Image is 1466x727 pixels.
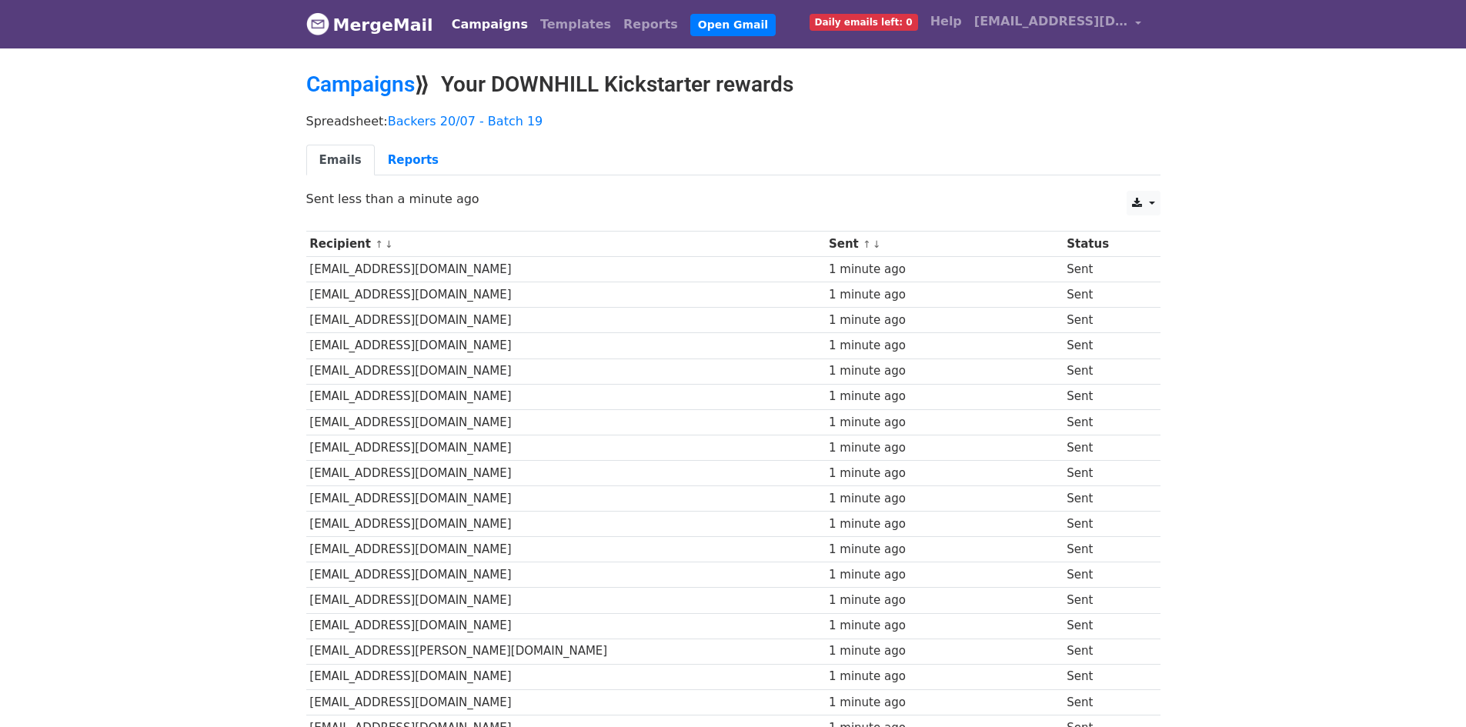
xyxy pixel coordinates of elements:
[829,362,1060,380] div: 1 minute ago
[829,566,1060,584] div: 1 minute ago
[1063,282,1147,308] td: Sent
[825,232,1063,257] th: Sent
[375,238,383,250] a: ↑
[1063,664,1147,689] td: Sent
[829,541,1060,559] div: 1 minute ago
[803,6,924,37] a: Daily emails left: 0
[1063,562,1147,588] td: Sent
[1063,232,1147,257] th: Status
[306,333,826,358] td: [EMAIL_ADDRESS][DOMAIN_NAME]
[306,232,826,257] th: Recipient
[829,388,1060,405] div: 1 minute ago
[306,308,826,333] td: [EMAIL_ADDRESS][DOMAIN_NAME]
[829,694,1060,712] div: 1 minute ago
[1063,358,1147,384] td: Sent
[306,588,826,613] td: [EMAIL_ADDRESS][DOMAIN_NAME]
[306,486,826,512] td: [EMAIL_ADDRESS][DOMAIN_NAME]
[385,238,393,250] a: ↓
[1063,435,1147,460] td: Sent
[306,460,826,485] td: [EMAIL_ADDRESS][DOMAIN_NAME]
[534,9,617,40] a: Templates
[306,613,826,639] td: [EMAIL_ADDRESS][DOMAIN_NAME]
[306,384,826,409] td: [EMAIL_ADDRESS][DOMAIN_NAME]
[829,439,1060,457] div: 1 minute ago
[873,238,881,250] a: ↓
[306,537,826,562] td: [EMAIL_ADDRESS][DOMAIN_NAME]
[306,72,415,97] a: Campaigns
[306,512,826,537] td: [EMAIL_ADDRESS][DOMAIN_NAME]
[306,282,826,308] td: [EMAIL_ADDRESS][DOMAIN_NAME]
[306,358,826,384] td: [EMAIL_ADDRESS][DOMAIN_NAME]
[306,12,329,35] img: MergeMail logo
[690,14,776,36] a: Open Gmail
[1063,409,1147,435] td: Sent
[617,9,684,40] a: Reports
[1063,486,1147,512] td: Sent
[306,257,826,282] td: [EMAIL_ADDRESS][DOMAIN_NAME]
[863,238,871,250] a: ↑
[306,562,826,588] td: [EMAIL_ADDRESS][DOMAIN_NAME]
[306,113,1160,129] p: Spreadsheet:
[1063,613,1147,639] td: Sent
[968,6,1148,42] a: [EMAIL_ADDRESS][DOMAIN_NAME]
[446,9,534,40] a: Campaigns
[829,617,1060,635] div: 1 minute ago
[829,261,1060,278] div: 1 minute ago
[1063,689,1147,715] td: Sent
[306,664,826,689] td: [EMAIL_ADDRESS][DOMAIN_NAME]
[829,465,1060,482] div: 1 minute ago
[1063,257,1147,282] td: Sent
[829,286,1060,304] div: 1 minute ago
[829,642,1060,660] div: 1 minute ago
[974,12,1128,31] span: [EMAIL_ADDRESS][DOMAIN_NAME]
[829,490,1060,508] div: 1 minute ago
[306,435,826,460] td: [EMAIL_ADDRESS][DOMAIN_NAME]
[829,515,1060,533] div: 1 minute ago
[829,592,1060,609] div: 1 minute ago
[306,145,375,176] a: Emails
[306,639,826,664] td: [EMAIL_ADDRESS][PERSON_NAME][DOMAIN_NAME]
[375,145,452,176] a: Reports
[1063,460,1147,485] td: Sent
[829,414,1060,432] div: 1 minute ago
[1063,639,1147,664] td: Sent
[306,409,826,435] td: [EMAIL_ADDRESS][DOMAIN_NAME]
[810,14,918,31] span: Daily emails left: 0
[1063,588,1147,613] td: Sent
[306,689,826,715] td: [EMAIL_ADDRESS][DOMAIN_NAME]
[388,114,543,128] a: Backers 20/07 - Batch 19
[1063,537,1147,562] td: Sent
[829,668,1060,685] div: 1 minute ago
[1063,308,1147,333] td: Sent
[1063,333,1147,358] td: Sent
[306,191,1160,207] p: Sent less than a minute ago
[1063,512,1147,537] td: Sent
[306,8,433,41] a: MergeMail
[306,72,1160,98] h2: ⟫ Your DOWNHILL Kickstarter rewards
[924,6,968,37] a: Help
[829,312,1060,329] div: 1 minute ago
[829,337,1060,355] div: 1 minute ago
[1063,384,1147,409] td: Sent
